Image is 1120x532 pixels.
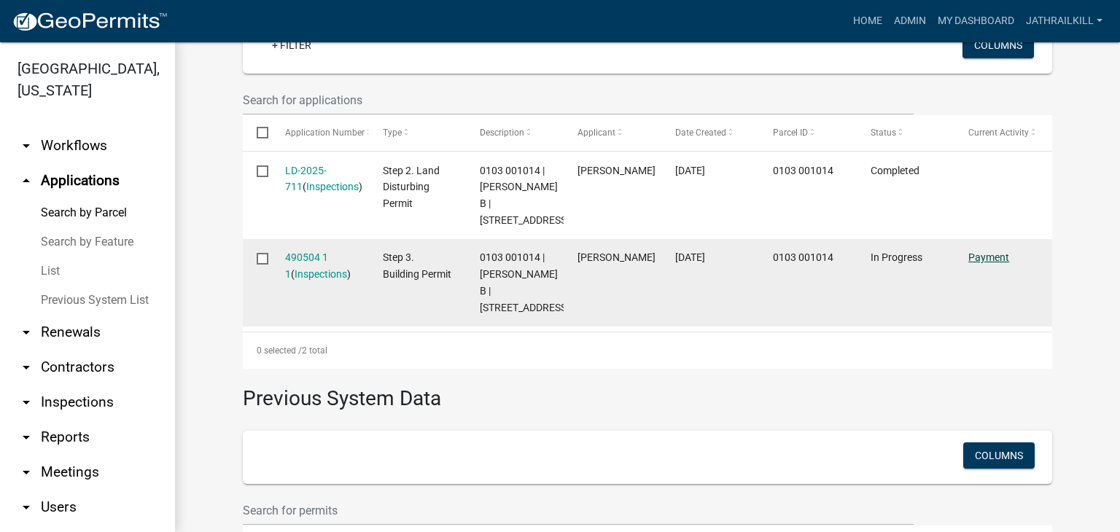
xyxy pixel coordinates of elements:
i: arrow_drop_down [17,137,35,154]
div: ( ) [285,163,355,196]
button: Columns [963,442,1035,469]
datatable-header-cell: Type [368,115,466,150]
input: Search for permits [243,496,914,525]
span: 0103 001014 [773,165,833,176]
span: 0103 001014 | JOHNSON DOLORES B | 105 DEERWOOD DR [480,165,569,226]
i: arrow_drop_down [17,394,35,411]
a: 490504 1 1 [285,251,328,280]
a: Inspections [306,181,359,192]
a: + Filter [260,32,323,58]
a: Payment [968,251,1009,263]
input: Search for applications [243,85,914,115]
span: Completed [871,165,919,176]
span: In Progress [871,251,922,263]
span: Date Created [675,128,726,138]
span: Step 2. Land Disturbing Permit [383,165,440,210]
a: Admin [888,7,932,35]
datatable-header-cell: Select [243,115,271,150]
datatable-header-cell: Description [466,115,564,150]
datatable-header-cell: Status [857,115,954,150]
span: Parcel ID [773,128,808,138]
datatable-header-cell: Current Activity [954,115,1052,150]
a: Home [847,7,888,35]
i: arrow_drop_down [17,463,35,481]
span: Type [383,128,402,138]
span: Dolores Johnson [577,165,656,176]
i: arrow_drop_down [17,324,35,341]
i: arrow_drop_down [17,359,35,376]
i: arrow_drop_down [17,429,35,446]
span: Application Number [285,128,365,138]
datatable-header-cell: Parcel ID [759,115,857,150]
a: Inspections [295,268,347,280]
div: ( ) [285,249,355,283]
datatable-header-cell: Application Number [271,115,368,150]
a: Jathrailkill [1020,7,1108,35]
span: 10/09/2025 [675,251,705,263]
a: LD-2025-711 [285,165,327,193]
span: 0 selected / [257,345,302,356]
span: Current Activity [968,128,1029,138]
span: 0103 001014 [773,251,833,263]
datatable-header-cell: Date Created [661,115,759,150]
span: Dolores Johnson [577,251,656,263]
datatable-header-cell: Applicant [564,115,661,150]
span: Applicant [577,128,615,138]
span: Description [480,128,524,138]
span: Step 3. Building Permit [383,251,451,280]
a: My Dashboard [932,7,1020,35]
i: arrow_drop_up [17,172,35,189]
i: arrow_drop_down [17,498,35,516]
button: Columns [962,32,1034,58]
span: 0103 001014 | JOHNSON DOLORES B | 105 DEERWOOD DR [480,251,569,313]
span: 10/09/2025 [675,165,705,176]
h3: Previous System Data [243,369,1052,414]
div: 2 total [243,332,1052,369]
span: Status [871,128,896,138]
